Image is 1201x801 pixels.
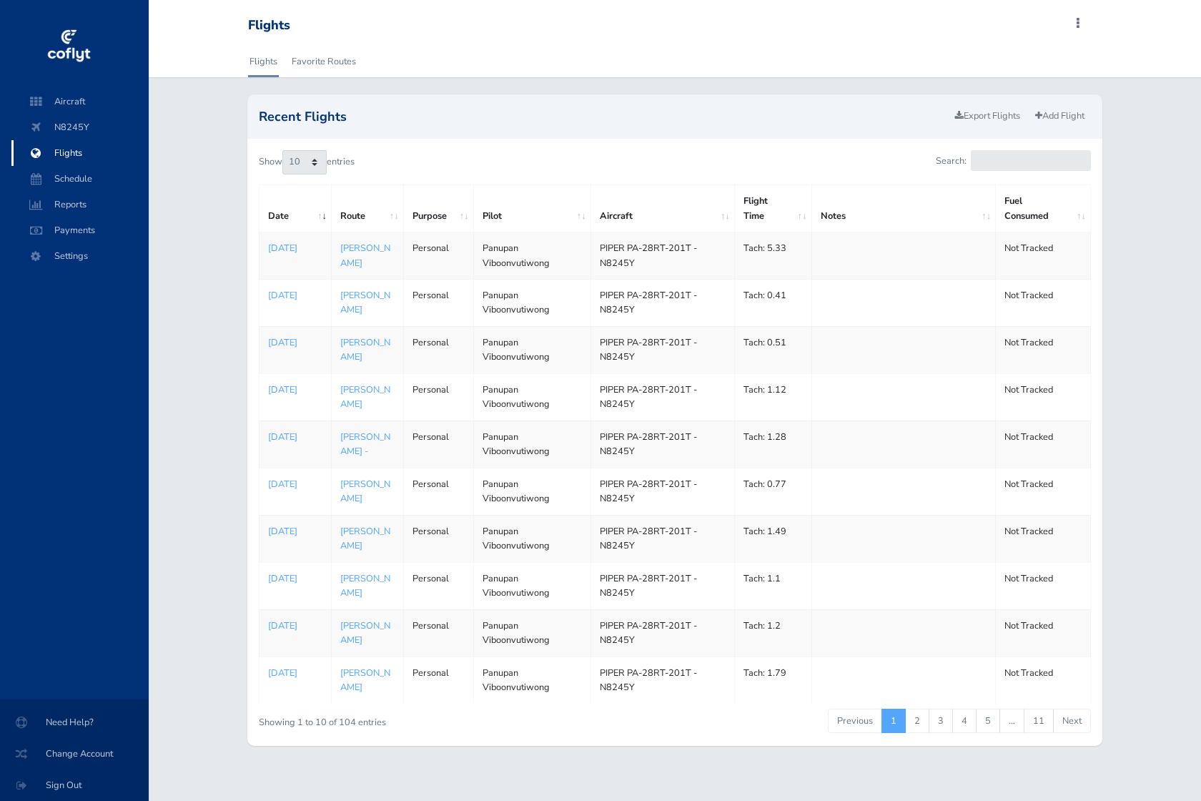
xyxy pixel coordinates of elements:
a: [PERSON_NAME] [340,667,390,694]
td: Tach: 0.51 [735,326,812,373]
a: [DATE] [268,477,323,491]
a: Export Flights [949,106,1027,127]
a: 4 [952,709,977,733]
a: [DATE] [268,383,323,397]
div: Flights [248,18,290,34]
a: 1 [881,709,906,733]
a: [PERSON_NAME] - [340,431,390,458]
th: Date: activate to sort column ascending [259,185,332,232]
td: Tach: 0.41 [735,280,812,327]
td: Tach: 1.1 [735,562,812,609]
td: Panupan Viboonvutiwong [473,232,590,280]
th: Purpose: activate to sort column ascending [404,185,474,232]
td: Personal [404,515,474,562]
span: Need Help? [17,709,132,735]
td: Personal [404,468,474,515]
a: 2 [905,709,929,733]
th: Fuel Consumed: activate to sort column ascending [996,185,1091,232]
td: Tach: 1.79 [735,657,812,703]
td: Panupan Viboonvutiwong [473,373,590,421]
td: Personal [404,280,474,327]
a: [PERSON_NAME] [340,289,390,316]
span: Payments [26,217,134,243]
a: Add Flight [1029,106,1091,127]
td: Not Tracked [996,562,1091,609]
a: [PERSON_NAME] [340,242,390,269]
img: coflyt logo [45,25,92,68]
td: Not Tracked [996,326,1091,373]
a: Next [1053,709,1091,733]
td: Panupan Viboonvutiwong [473,280,590,327]
a: [PERSON_NAME] [340,572,390,599]
td: PIPER PA-28RT-201T - N8245Y [591,326,735,373]
td: PIPER PA-28RT-201T - N8245Y [591,373,735,421]
td: Panupan Viboonvutiwong [473,468,590,515]
td: Personal [404,421,474,468]
span: N8245Y [26,114,134,140]
a: [DATE] [268,335,323,350]
td: PIPER PA-28RT-201T - N8245Y [591,562,735,609]
td: PIPER PA-28RT-201T - N8245Y [591,421,735,468]
td: Tach: 5.33 [735,232,812,280]
th: Route: activate to sort column ascending [332,185,404,232]
td: Not Tracked [996,421,1091,468]
td: PIPER PA-28RT-201T - N8245Y [591,280,735,327]
td: Panupan Viboonvutiwong [473,609,590,657]
label: Show entries [259,150,355,175]
span: Aircraft [26,89,134,114]
select: Showentries [282,150,327,175]
td: PIPER PA-28RT-201T - N8245Y [591,515,735,562]
th: Pilot: activate to sort column ascending [473,185,590,232]
td: Not Tracked [996,515,1091,562]
td: Panupan Viboonvutiwong [473,657,590,703]
td: Panupan Viboonvutiwong [473,421,590,468]
span: Change Account [17,741,132,767]
td: Panupan Viboonvutiwong [473,562,590,609]
span: Settings [26,243,134,269]
a: 11 [1024,709,1054,733]
a: Favorite Routes [290,46,357,77]
td: PIPER PA-28RT-201T - N8245Y [591,468,735,515]
a: [DATE] [268,430,323,444]
a: [DATE] [268,288,323,303]
th: Flight Time: activate to sort column ascending [735,185,812,232]
td: Not Tracked [996,373,1091,421]
a: [DATE] [268,619,323,633]
span: Reports [26,192,134,217]
td: Personal [404,326,474,373]
a: [PERSON_NAME] [340,478,390,505]
a: Flights [248,46,279,77]
label: Search: [936,150,1091,171]
a: [DATE] [268,524,323,539]
p: [DATE] [268,666,323,680]
a: [DATE] [268,241,323,255]
td: Personal [404,373,474,421]
h2: Recent Flights [259,110,949,123]
td: Not Tracked [996,280,1091,327]
td: Tach: 1.12 [735,373,812,421]
td: Personal [404,562,474,609]
td: Tach: 0.77 [735,468,812,515]
td: Panupan Viboonvutiwong [473,326,590,373]
span: Sign Out [17,772,132,798]
td: Not Tracked [996,468,1091,515]
th: Notes: activate to sort column ascending [811,185,996,232]
td: Personal [404,609,474,657]
td: PIPER PA-28RT-201T - N8245Y [591,609,735,657]
a: [DATE] [268,571,323,586]
div: Showing 1 to 10 of 104 entries [259,707,595,729]
td: Tach: 1.2 [735,609,812,657]
input: Search: [971,150,1091,171]
td: Tach: 1.49 [735,515,812,562]
a: [PERSON_NAME] [340,383,390,411]
a: [PERSON_NAME] [340,619,390,647]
